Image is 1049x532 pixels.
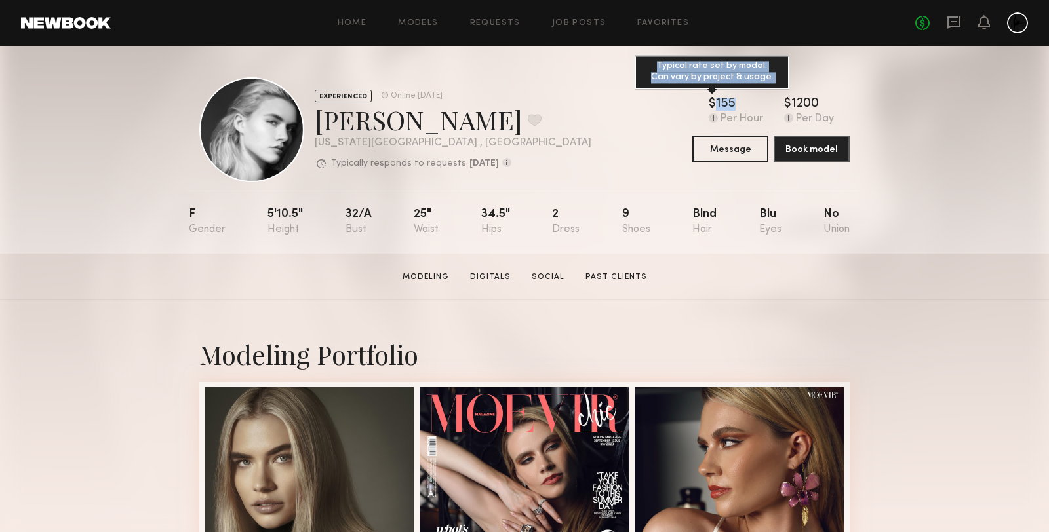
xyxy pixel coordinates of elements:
div: Online [DATE] [391,92,443,100]
div: [PERSON_NAME] [315,102,591,137]
a: Past Clients [580,271,652,283]
button: Message [692,136,768,162]
div: 2 [552,208,580,235]
div: F [189,208,226,235]
div: 1200 [791,98,819,111]
div: 32/a [346,208,372,235]
div: [US_STATE][GEOGRAPHIC_DATA] , [GEOGRAPHIC_DATA] [315,138,591,149]
div: 25" [414,208,439,235]
div: No [823,208,850,235]
div: 34.5" [481,208,510,235]
div: 9 [622,208,650,235]
a: Models [398,19,438,28]
a: Requests [470,19,521,28]
a: Social [526,271,570,283]
a: Digitals [465,271,516,283]
div: EXPERIENCED [315,90,372,102]
div: 5'10.5" [267,208,303,235]
button: Book model [774,136,850,162]
div: 155 [716,98,736,111]
div: Per Day [796,113,834,125]
a: Home [338,19,367,28]
a: Job Posts [552,19,606,28]
div: Modeling Portfolio [199,337,850,371]
b: [DATE] [469,159,499,168]
div: $ [709,98,716,111]
div: Blnd [692,208,717,235]
a: Modeling [397,271,454,283]
div: $ [784,98,791,111]
a: Favorites [637,19,689,28]
div: Blu [759,208,782,235]
div: Per Hour [721,113,763,125]
p: Typically responds to requests [331,159,466,168]
div: Typical rate set by model. Can vary by project & usage. [635,55,789,89]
